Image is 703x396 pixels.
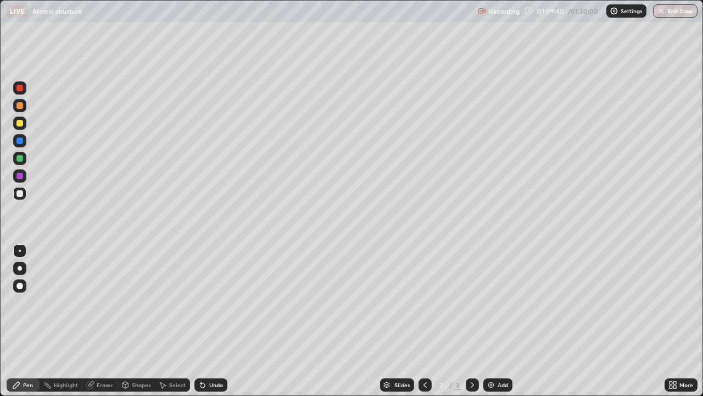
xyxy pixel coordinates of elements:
div: 3 [436,382,447,388]
p: Settings [621,8,642,14]
div: Pen [23,382,33,388]
img: recording.375f2c34.svg [478,7,487,15]
p: LIVE [10,7,25,15]
div: Select [169,382,186,388]
img: class-settings-icons [610,7,618,15]
img: end-class-cross [657,7,666,15]
div: Add [498,382,508,388]
div: Highlight [54,382,78,388]
div: 3 [455,380,461,390]
div: / [449,382,453,388]
p: Atomic structure [32,7,82,15]
button: End Class [653,4,698,18]
div: Slides [394,382,410,388]
div: Eraser [97,382,113,388]
div: More [679,382,693,388]
div: Undo [209,382,223,388]
div: Shapes [132,382,150,388]
img: add-slide-button [487,381,495,389]
p: Recording [489,7,520,15]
